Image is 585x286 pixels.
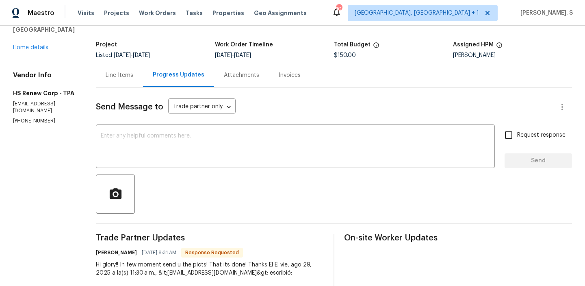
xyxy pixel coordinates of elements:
span: [DATE] 8:31 AM [142,249,176,257]
div: Line Items [106,71,133,79]
span: Trade Partner Updates [96,234,324,242]
span: Request response [517,131,565,140]
span: Listed [96,52,150,58]
h5: Total Budget [334,42,370,48]
span: - [215,52,251,58]
span: [DATE] [234,52,251,58]
span: Properties [212,9,244,17]
span: [DATE] [215,52,232,58]
span: [GEOGRAPHIC_DATA], [GEOGRAPHIC_DATA] + 1 [355,9,479,17]
h5: [GEOGRAPHIC_DATA] [13,26,76,34]
div: 10 [336,5,342,13]
span: Work Orders [139,9,176,17]
span: Send Message to [96,103,163,111]
div: Attachments [224,71,259,79]
h5: Project [96,42,117,48]
div: Hi glory!! In few moment send u the picts! That its done! Thanks El El vie, ago 29, 2025 a la(s) ... [96,261,324,277]
a: Home details [13,45,48,50]
h5: HS Renew Corp - TPA [13,89,76,97]
span: [DATE] [133,52,150,58]
span: Geo Assignments [254,9,307,17]
h5: Assigned HPM [453,42,494,48]
span: [PERSON_NAME]. S [517,9,573,17]
span: $150.00 [334,52,356,58]
span: - [114,52,150,58]
span: Tasks [186,10,203,16]
h6: [PERSON_NAME] [96,249,137,257]
span: Response Requested [182,249,242,257]
div: Progress Updates [153,71,204,79]
span: The total cost of line items that have been proposed by Opendoor. This sum includes line items th... [373,42,379,52]
span: [DATE] [114,52,131,58]
h4: Vendor Info [13,71,76,79]
span: The hpm assigned to this work order. [496,42,503,52]
h5: Work Order Timeline [215,42,273,48]
div: [PERSON_NAME] [453,52,572,58]
span: Projects [104,9,129,17]
span: Visits [78,9,94,17]
p: [EMAIL_ADDRESS][DOMAIN_NAME] [13,100,76,114]
div: Trade partner only [168,100,236,114]
p: [PHONE_NUMBER] [13,118,76,124]
span: On-site Worker Updates [344,234,572,242]
div: Invoices [279,71,301,79]
span: Maestro [28,9,54,17]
